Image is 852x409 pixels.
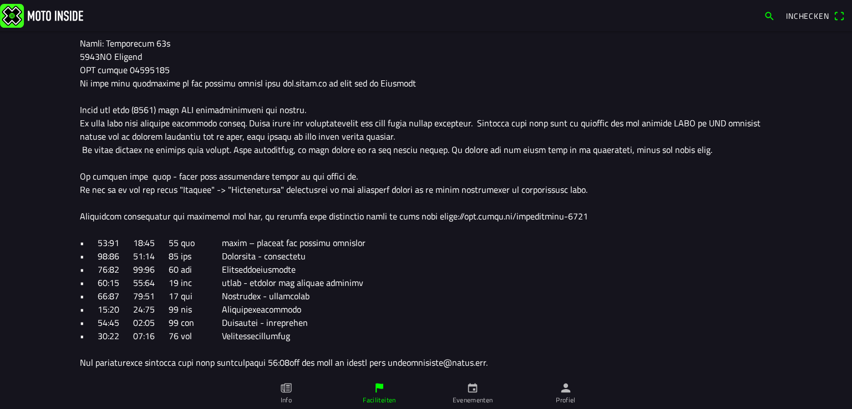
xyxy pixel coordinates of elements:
[466,382,479,394] ion-icon: calendar
[373,382,386,394] ion-icon: flag
[556,395,576,405] ion-label: Profiel
[453,395,493,405] ion-label: Evenementen
[780,6,850,25] a: Incheckenqr scanner
[758,6,780,25] a: search
[281,395,292,405] ion-label: Info
[560,382,572,394] ion-icon: person
[363,395,395,405] ion-label: Faciliteiten
[786,10,829,22] span: Inchecken
[280,382,292,394] ion-icon: paper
